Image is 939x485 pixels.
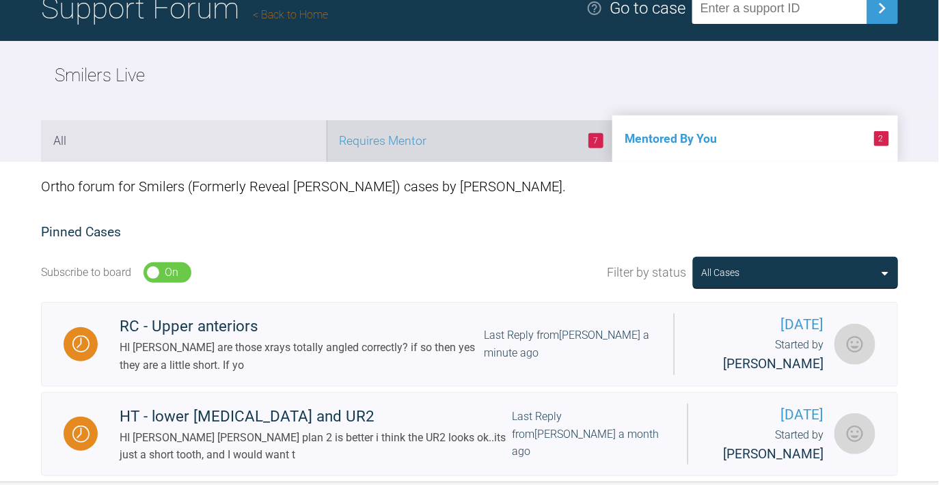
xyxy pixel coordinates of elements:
[834,324,875,365] img: Rosheen Patel
[72,335,90,352] img: Waiting
[55,61,145,90] h2: Smilers Live
[874,131,889,146] span: 2
[723,356,824,372] span: [PERSON_NAME]
[41,120,327,162] li: All
[253,8,328,21] a: Back to Home
[120,314,484,339] div: RC - Upper anteriors
[513,408,666,460] div: Last Reply from [PERSON_NAME] a month ago
[696,336,824,374] div: Started by
[41,392,898,477] a: WaitingHT - lower [MEDICAL_DATA] and UR2HI [PERSON_NAME] [PERSON_NAME] plan 2 is better i think t...
[710,426,824,465] div: Started by
[41,264,131,281] div: Subscribe to board
[484,327,652,361] div: Last Reply from [PERSON_NAME] a minute ago
[834,413,875,454] img: Ann-Marie Howells
[41,222,898,243] h2: Pinned Cases
[327,120,612,162] li: Requires Mentor
[723,446,824,462] span: [PERSON_NAME]
[72,426,90,443] img: Waiting
[120,404,513,429] div: HT - lower [MEDICAL_DATA] and UR2
[710,404,824,426] span: [DATE]
[588,133,603,148] span: 7
[607,263,686,283] span: Filter by status
[41,162,898,211] div: Ortho forum for Smilers (Formerly Reveal [PERSON_NAME]) cases by [PERSON_NAME].
[41,302,898,387] a: WaitingRC - Upper anteriorsHI [PERSON_NAME] are those xrays totally angled correctly? if so then ...
[120,339,484,374] div: HI [PERSON_NAME] are those xrays totally angled correctly? if so then yes they are a little short...
[120,429,513,464] div: HI [PERSON_NAME] [PERSON_NAME] plan 2 is better i think the UR2 looks ok..its just a short tooth,...
[165,264,179,281] div: On
[612,115,898,162] li: Mentored By You
[701,265,739,280] div: All Cases
[696,314,824,336] span: [DATE]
